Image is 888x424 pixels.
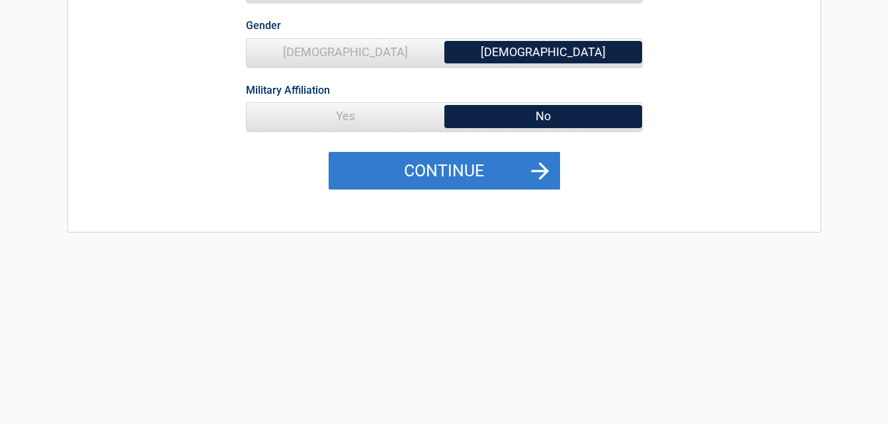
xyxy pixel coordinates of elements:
[247,103,444,129] span: Yes
[246,81,330,99] label: Military Affiliation
[329,152,560,190] button: Continue
[246,17,281,34] label: Gender
[444,103,642,129] span: No
[247,39,444,65] span: [DEMOGRAPHIC_DATA]
[444,39,642,65] span: [DEMOGRAPHIC_DATA]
